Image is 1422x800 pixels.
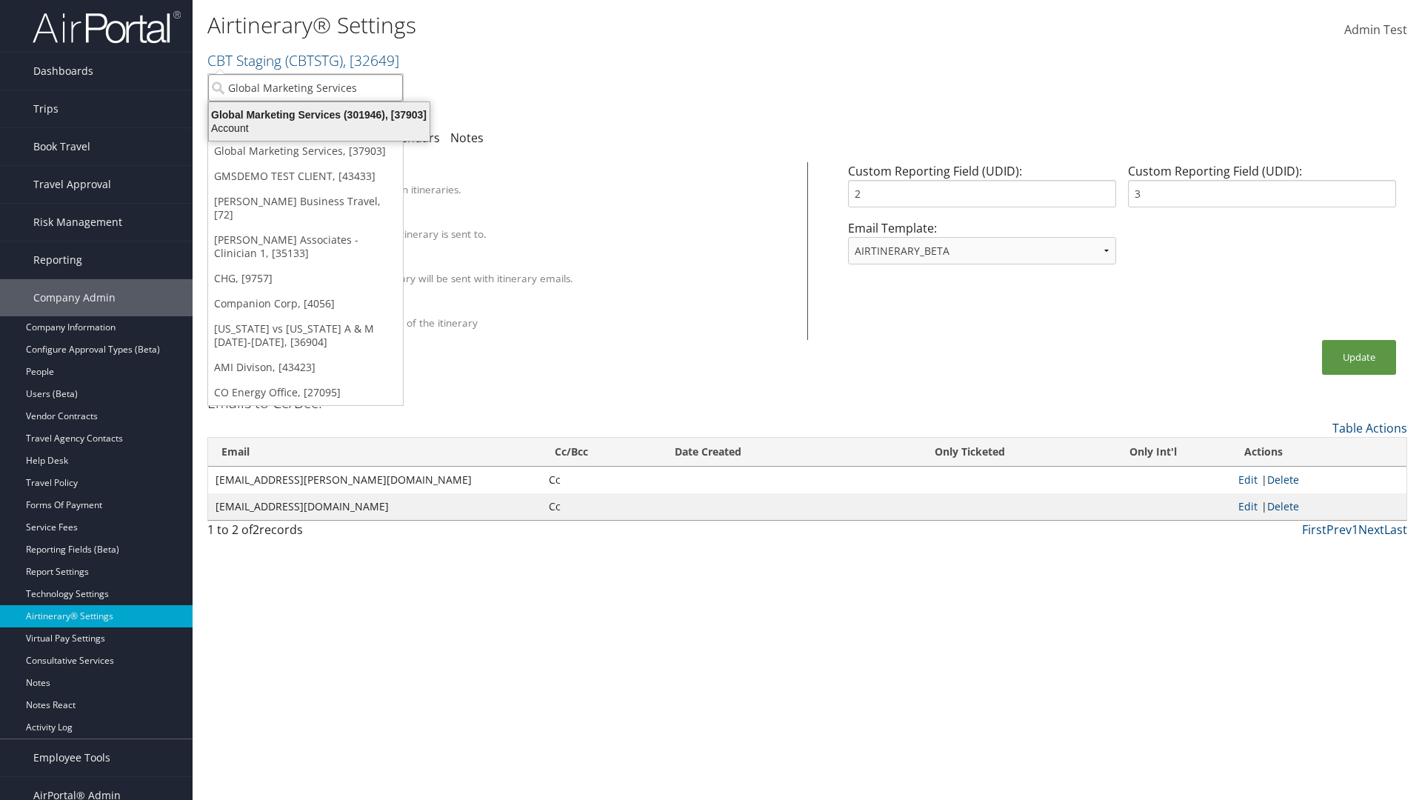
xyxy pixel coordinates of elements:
span: Travel Approval [33,166,111,203]
div: 1 to 2 of records [207,521,498,546]
a: First [1302,521,1326,538]
th: Actions [1231,438,1406,467]
a: Next [1358,521,1384,538]
label: A PDF version of the itinerary will be sent with itinerary emails. [276,271,573,286]
span: Book Travel [33,128,90,165]
span: , [ 32649 ] [343,50,399,70]
div: Account [200,121,438,135]
th: Cc/Bcc: activate to sort column ascending [541,438,661,467]
a: Delete [1267,499,1299,513]
a: [PERSON_NAME] Associates - Clinician 1, [35133] [208,227,403,266]
a: AMI Divison, [43423] [208,355,403,380]
td: [EMAIL_ADDRESS][DOMAIN_NAME] [208,493,541,520]
button: Update [1322,340,1396,375]
span: Dashboards [33,53,93,90]
a: GMSDEMO TEST CLIENT, [43433] [208,164,403,189]
a: [US_STATE] vs [US_STATE] A & M [DATE]-[DATE], [36904] [208,316,403,355]
a: Calendars [384,130,440,146]
a: Global Marketing Services, [37903] [208,139,403,164]
input: Search Accounts [208,74,403,101]
a: CHG, [9757] [208,266,403,291]
span: Trips [33,90,59,127]
span: Company Admin [33,279,116,316]
div: Global Marketing Services (301946), [37903] [200,108,438,121]
span: Reporting [33,241,82,279]
div: Attach PDF [276,258,789,271]
td: Cc [541,467,661,493]
a: CBT Staging [207,50,399,70]
th: Only Int'l: activate to sort column ascending [1076,438,1231,467]
a: Table Actions [1332,420,1407,436]
a: 1 [1352,521,1358,538]
a: Prev [1326,521,1352,538]
a: Admin Test [1344,7,1407,53]
span: Admin Test [1344,21,1407,38]
span: ( CBTSTG ) [285,50,343,70]
a: [PERSON_NAME] Business Travel, [72] [208,189,403,227]
div: Show Survey [276,302,789,316]
a: Edit [1238,499,1258,513]
a: Edit [1238,473,1258,487]
a: Companion Corp, [4056] [208,291,403,316]
div: Custom Reporting Field (UDID): [842,162,1122,219]
a: Delete [1267,473,1299,487]
a: Last [1384,521,1407,538]
span: Employee Tools [33,739,110,776]
th: Date Created: activate to sort column ascending [661,438,864,467]
td: [EMAIL_ADDRESS][PERSON_NAME][DOMAIN_NAME] [208,467,541,493]
div: Custom Reporting Field (UDID): [1122,162,1402,219]
img: airportal-logo.png [33,10,181,44]
div: Client Name [276,169,789,182]
td: | [1231,467,1406,493]
div: Override Email [276,213,789,227]
td: | [1231,493,1406,520]
div: Email Template: [842,219,1122,276]
span: 2 [253,521,259,538]
a: Notes [450,130,484,146]
th: Email: activate to sort column ascending [208,438,541,467]
span: Risk Management [33,204,122,241]
td: Cc [541,493,661,520]
h1: Airtinerary® Settings [207,10,1007,41]
th: Only Ticketed: activate to sort column ascending [864,438,1075,467]
a: CO Energy Office, [27095] [208,380,403,405]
